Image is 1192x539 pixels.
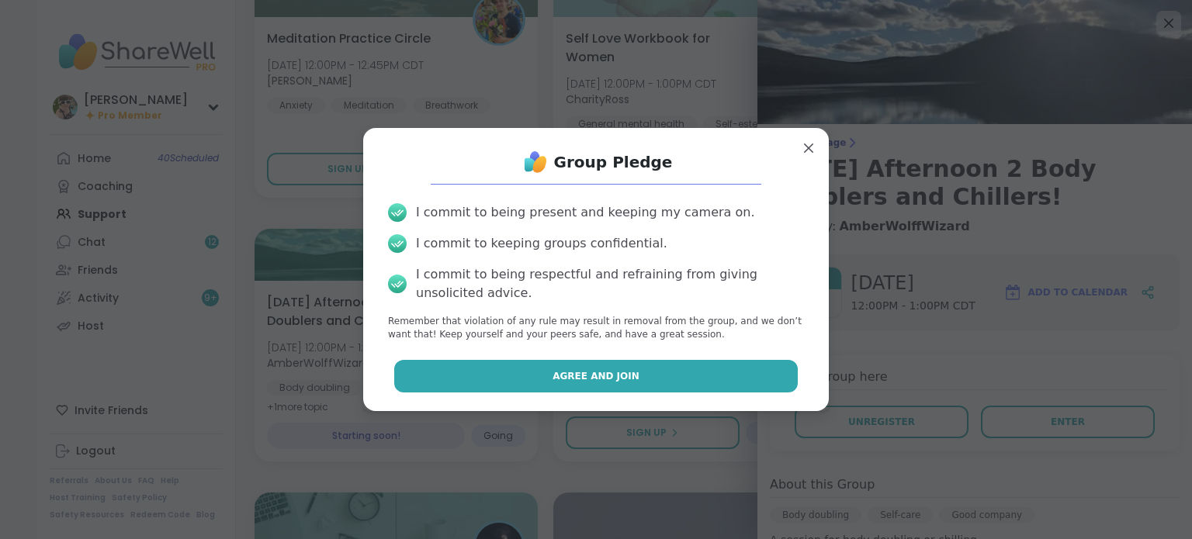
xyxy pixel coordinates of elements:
[553,369,639,383] span: Agree and Join
[416,234,667,253] div: I commit to keeping groups confidential.
[520,147,551,178] img: ShareWell Logo
[388,315,804,341] p: Remember that violation of any rule may result in removal from the group, and we don’t want that!...
[394,360,799,392] button: Agree and Join
[554,151,673,173] h1: Group Pledge
[416,203,754,222] div: I commit to being present and keeping my camera on.
[416,265,804,302] div: I commit to being respectful and refraining from giving unsolicited advice.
